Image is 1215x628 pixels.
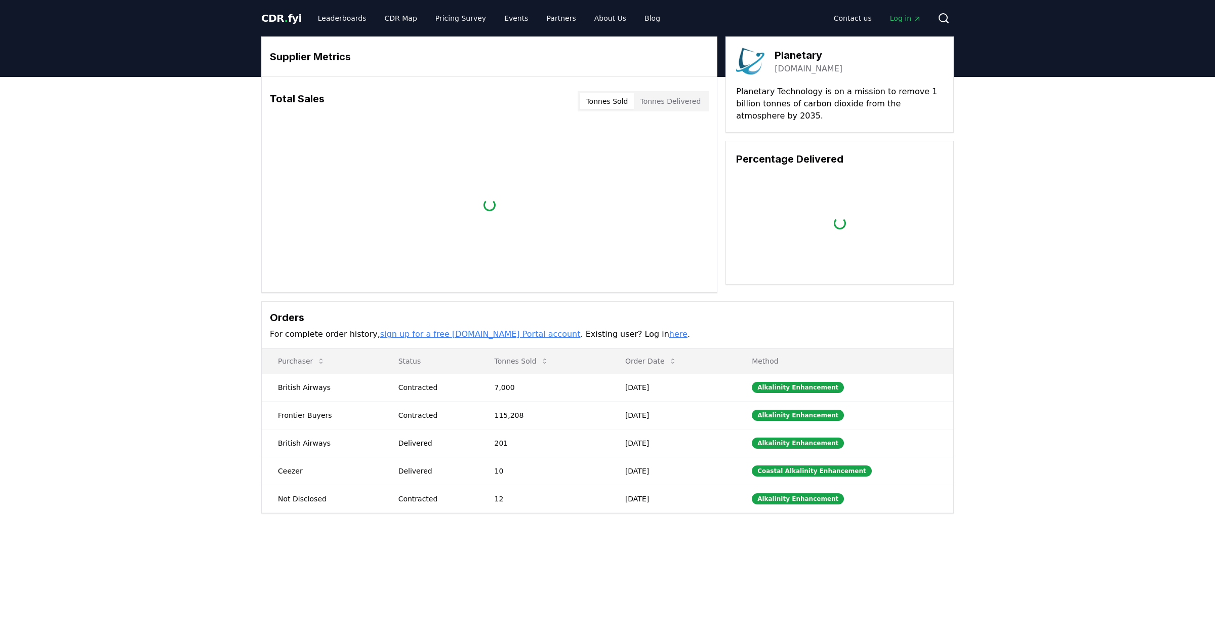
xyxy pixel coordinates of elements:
p: Status [390,356,470,366]
td: [DATE] [609,485,736,513]
h3: Total Sales [270,91,325,111]
div: Contracted [398,382,470,392]
div: Alkalinity Enhancement [752,438,844,449]
div: loading [833,217,846,230]
h3: Supplier Metrics [270,49,709,64]
td: British Airways [262,373,382,401]
button: Order Date [617,351,685,371]
p: For complete order history, . Existing user? Log in . [270,328,945,340]
nav: Main [826,9,929,27]
td: [DATE] [609,429,736,457]
button: Purchaser [270,351,333,371]
div: Delivered [398,466,470,476]
img: Planetary-logo [736,47,764,75]
p: Method [744,356,945,366]
td: 201 [478,429,609,457]
td: 7,000 [478,373,609,401]
button: Tonnes Sold [580,93,634,109]
td: [DATE] [609,401,736,429]
a: CDR.fyi [261,11,302,25]
a: About Us [586,9,634,27]
div: Alkalinity Enhancement [752,493,844,504]
div: Coastal Alkalinity Enhancement [752,465,872,477]
span: Log in [890,13,921,23]
span: . [285,12,288,24]
h3: Percentage Delivered [736,151,943,167]
a: [DOMAIN_NAME] [775,63,842,75]
td: British Airways [262,429,382,457]
a: Leaderboards [310,9,375,27]
a: Pricing Survey [427,9,494,27]
button: Tonnes Sold [487,351,557,371]
p: Planetary Technology is on a mission to remove 1 billion tonnes of carbon dioxide from the atmosp... [736,86,943,122]
a: Log in [882,9,929,27]
div: loading [482,198,496,211]
div: Contracted [398,494,470,504]
td: 10 [478,457,609,485]
td: Ceezer [262,457,382,485]
div: Alkalinity Enhancement [752,410,844,421]
td: 115,208 [478,401,609,429]
a: Events [496,9,536,27]
td: Frontier Buyers [262,401,382,429]
h3: Orders [270,310,945,325]
button: Tonnes Delivered [634,93,707,109]
td: 12 [478,485,609,513]
div: Alkalinity Enhancement [752,382,844,393]
a: Blog [636,9,668,27]
a: CDR Map [377,9,425,27]
td: [DATE] [609,373,736,401]
div: Delivered [398,438,470,448]
a: Contact us [826,9,880,27]
a: sign up for a free [DOMAIN_NAME] Portal account [380,329,581,339]
div: Contracted [398,410,470,420]
nav: Main [310,9,668,27]
td: [DATE] [609,457,736,485]
span: CDR fyi [261,12,302,24]
td: Not Disclosed [262,485,382,513]
a: here [669,329,687,339]
h3: Planetary [775,48,842,63]
a: Partners [539,9,584,27]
